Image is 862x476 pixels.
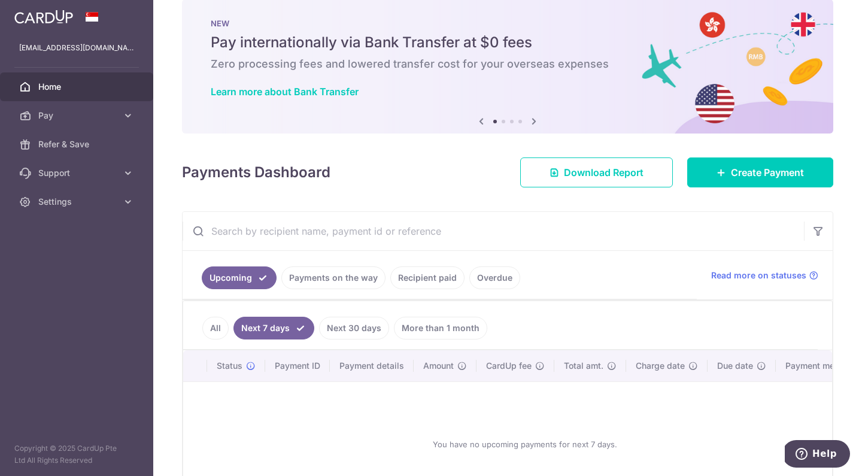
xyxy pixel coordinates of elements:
a: Overdue [469,266,520,289]
span: CardUp fee [486,360,532,372]
iframe: Opens a widget where you can find more information [785,440,850,470]
h5: Pay internationally via Bank Transfer at $0 fees [211,33,805,52]
span: Read more on statuses [711,269,806,281]
span: Amount [423,360,454,372]
span: Home [38,81,117,93]
span: Download Report [564,165,644,180]
span: Charge date [636,360,685,372]
a: Learn more about Bank Transfer [211,86,359,98]
a: Next 7 days [233,317,314,339]
p: NEW [211,19,805,28]
a: Payments on the way [281,266,386,289]
a: Read more on statuses [711,269,818,281]
span: Status [217,360,242,372]
h6: Zero processing fees and lowered transfer cost for your overseas expenses [211,57,805,71]
a: Download Report [520,157,673,187]
img: CardUp [14,10,73,24]
span: Due date [717,360,753,372]
a: Upcoming [202,266,277,289]
th: Payment details [330,350,414,381]
span: Create Payment [731,165,804,180]
a: Recipient paid [390,266,465,289]
span: Total amt. [564,360,603,372]
a: Create Payment [687,157,833,187]
span: Settings [38,196,117,208]
th: Payment ID [265,350,330,381]
a: Next 30 days [319,317,389,339]
a: More than 1 month [394,317,487,339]
span: Pay [38,110,117,122]
input: Search by recipient name, payment id or reference [183,212,804,250]
a: All [202,317,229,339]
span: Support [38,167,117,179]
p: [EMAIL_ADDRESS][DOMAIN_NAME] [19,42,134,54]
h4: Payments Dashboard [182,162,330,183]
span: Refer & Save [38,138,117,150]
